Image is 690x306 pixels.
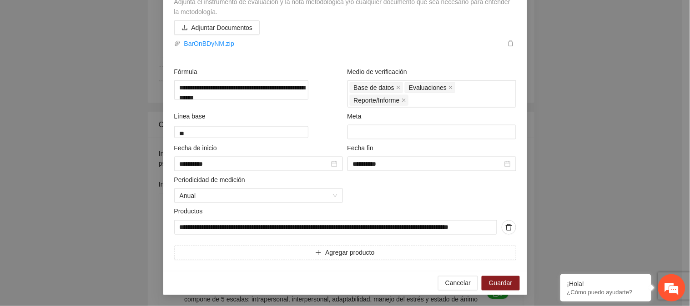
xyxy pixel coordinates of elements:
button: delete [502,220,516,235]
span: delete [506,40,516,47]
span: Cancelar [445,278,471,288]
span: paper-clip [174,40,181,47]
button: plusAgregar producto [174,246,516,260]
span: Base de datos [350,82,403,93]
span: Fórmula [174,67,201,77]
p: ¿Cómo puedo ayudarte? [567,289,645,296]
span: Estamos en línea. [53,101,126,192]
span: Línea base [174,111,209,121]
span: Reporte/Informe [354,95,400,105]
span: Fecha de inicio [174,143,221,153]
button: uploadAdjuntar Documentos [174,20,260,35]
span: Meta [348,111,365,121]
span: upload [181,25,188,32]
button: Cancelar [438,276,478,291]
span: Anual [180,189,337,202]
span: Reporte/Informe [350,95,408,106]
a: BarOnBDyNM.zip [181,39,505,49]
span: Fecha fin [348,143,377,153]
textarea: Escriba su mensaje y pulse “Intro” [5,207,173,239]
span: Base de datos [354,83,395,93]
span: Periodicidad de medición [174,175,249,185]
button: Guardar [482,276,519,291]
div: Chatee con nosotros ahora [47,46,153,58]
button: delete [505,39,516,49]
span: delete [502,224,516,231]
span: Medio de verificación [348,67,411,77]
span: uploadAdjuntar Documentos [174,24,260,31]
div: ¡Hola! [567,280,645,287]
span: Agregar producto [325,248,374,258]
div: Minimizar ventana de chat en vivo [149,5,171,26]
span: close [402,98,406,103]
span: close [396,85,401,90]
span: Adjuntar Documentos [191,23,253,33]
span: Productos [174,207,206,217]
span: Evaluaciones [409,83,447,93]
span: Evaluaciones [405,82,455,93]
span: plus [315,250,322,257]
span: close [448,85,453,90]
span: Guardar [489,278,512,288]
